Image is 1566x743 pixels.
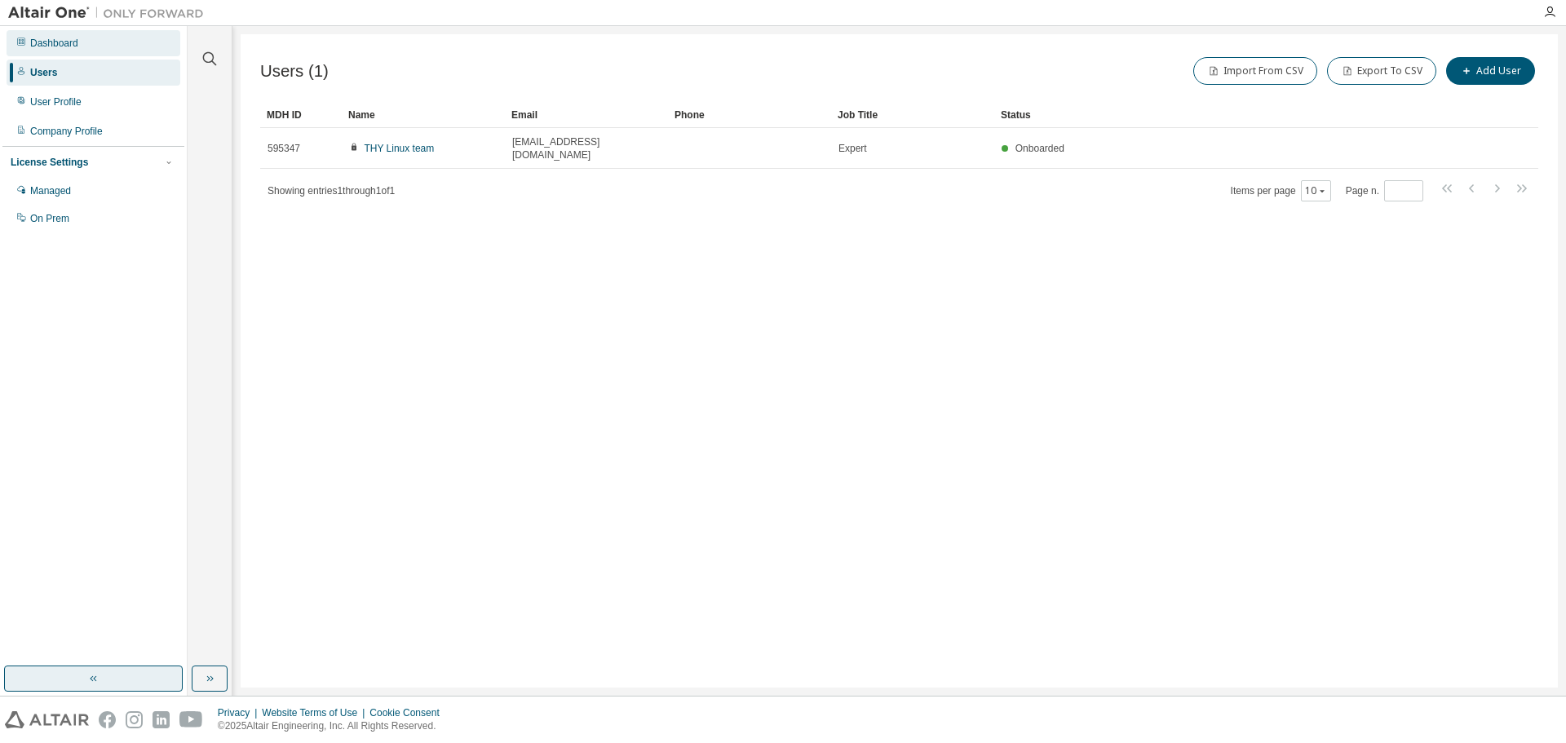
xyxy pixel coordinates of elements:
div: License Settings [11,156,88,169]
button: 10 [1305,184,1327,197]
span: Expert [838,142,867,155]
div: Cookie Consent [369,706,449,719]
span: Users (1) [260,62,329,81]
img: Altair One [8,5,212,21]
button: Add User [1446,57,1535,85]
div: Company Profile [30,125,103,138]
span: Page n. [1346,180,1423,201]
div: MDH ID [267,102,335,128]
a: THY Linux team [364,143,434,154]
div: Job Title [838,102,988,128]
span: Items per page [1231,180,1331,201]
div: User Profile [30,95,82,108]
div: Email [511,102,661,128]
img: youtube.svg [179,711,203,728]
div: Privacy [218,706,262,719]
button: Export To CSV [1327,57,1436,85]
p: © 2025 Altair Engineering, Inc. All Rights Reserved. [218,719,449,733]
img: instagram.svg [126,711,143,728]
div: Phone [675,102,825,128]
div: Status [1001,102,1453,128]
span: Showing entries 1 through 1 of 1 [268,185,395,197]
span: Onboarded [1015,143,1064,154]
button: Import From CSV [1193,57,1317,85]
div: Name [348,102,498,128]
img: facebook.svg [99,711,116,728]
div: On Prem [30,212,69,225]
div: Website Terms of Use [262,706,369,719]
img: altair_logo.svg [5,711,89,728]
span: 595347 [268,142,300,155]
div: Managed [30,184,71,197]
div: Users [30,66,57,79]
span: [EMAIL_ADDRESS][DOMAIN_NAME] [512,135,661,161]
img: linkedin.svg [153,711,170,728]
div: Dashboard [30,37,78,50]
